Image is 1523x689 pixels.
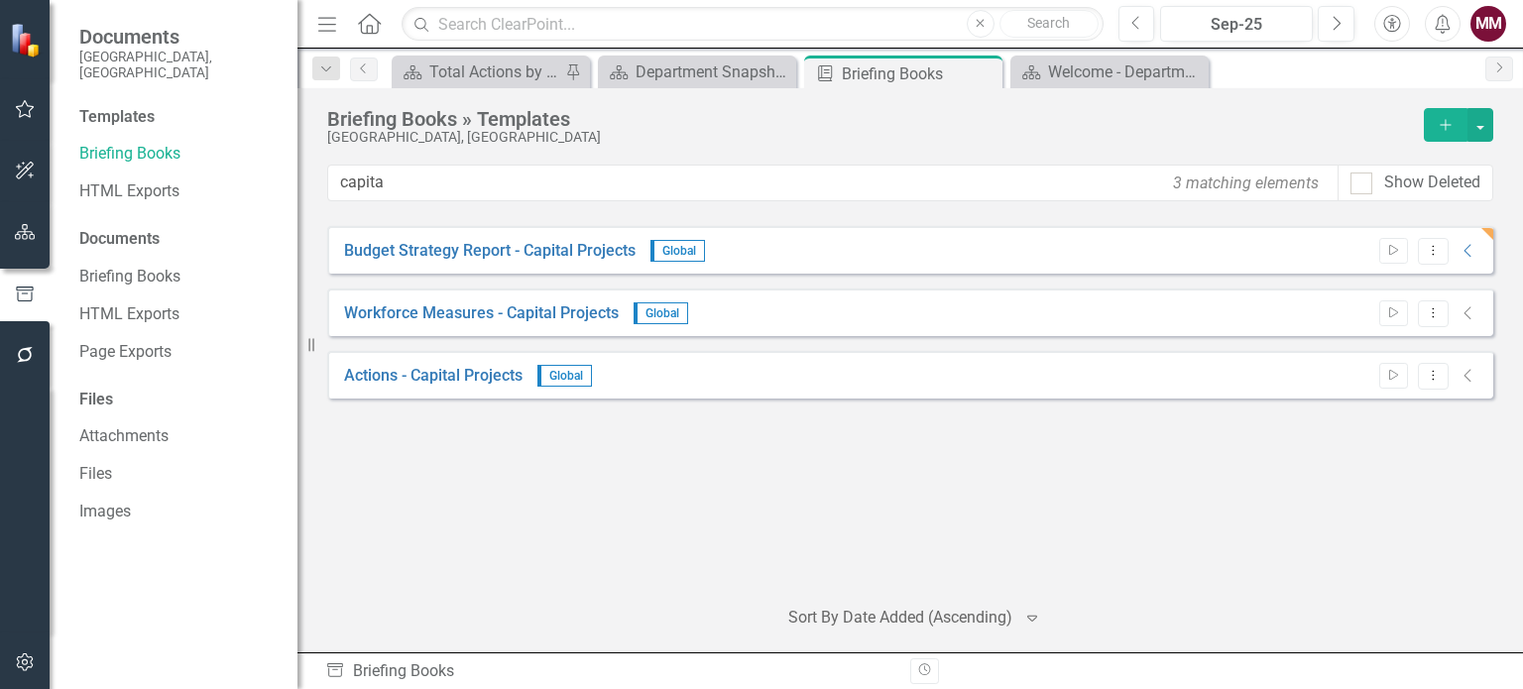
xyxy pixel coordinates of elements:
[842,61,997,86] div: Briefing Books
[79,303,278,326] a: HTML Exports
[79,389,278,411] div: Files
[344,240,636,263] a: Budget Strategy Report - Capital Projects
[79,425,278,448] a: Attachments
[79,180,278,203] a: HTML Exports
[1384,172,1480,194] div: Show Deleted
[79,341,278,364] a: Page Exports
[603,59,791,84] a: Department Snapshot
[650,240,705,262] span: Global
[344,365,523,388] a: Actions - Capital Projects
[79,463,278,486] a: Files
[10,23,45,57] img: ClearPoint Strategy
[1015,59,1204,84] a: Welcome - Department Snapshot
[402,7,1103,42] input: Search ClearPoint...
[79,106,278,129] div: Templates
[344,302,619,325] a: Workforce Measures - Capital Projects
[999,10,1099,38] button: Search
[1470,6,1506,42] button: MM
[1168,167,1324,199] div: 3 matching elements
[327,165,1339,201] input: Filter Templates...
[429,59,560,84] div: Total Actions by Type
[537,365,592,387] span: Global
[1048,59,1204,84] div: Welcome - Department Snapshot
[79,25,278,49] span: Documents
[634,302,688,324] span: Global
[1027,15,1070,31] span: Search
[79,143,278,166] a: Briefing Books
[325,660,895,683] div: Briefing Books
[1167,13,1306,37] div: Sep-25
[1160,6,1313,42] button: Sep-25
[79,266,278,288] a: Briefing Books
[79,49,278,81] small: [GEOGRAPHIC_DATA], [GEOGRAPHIC_DATA]
[397,59,560,84] a: Total Actions by Type
[79,228,278,251] div: Documents
[79,501,278,523] a: Images
[327,130,1414,145] div: [GEOGRAPHIC_DATA], [GEOGRAPHIC_DATA]
[327,108,1414,130] div: Briefing Books » Templates
[636,59,791,84] div: Department Snapshot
